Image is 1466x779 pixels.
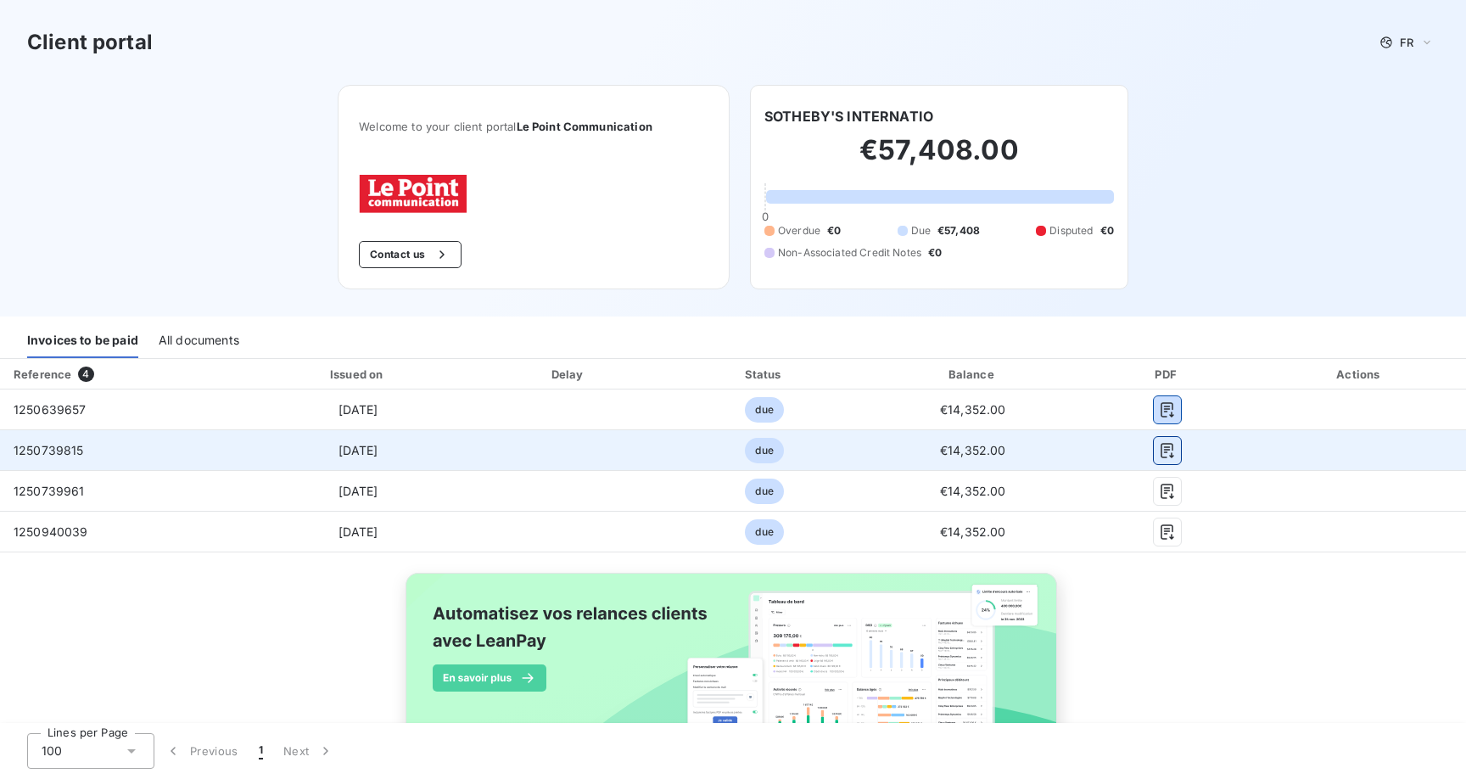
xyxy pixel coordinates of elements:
[764,133,1114,184] h2: €57,408.00
[154,733,249,769] button: Previous
[940,524,1006,539] span: €14,352.00
[1400,36,1413,49] span: FR
[249,733,273,769] button: 1
[359,120,708,133] span: Welcome to your client portal
[27,322,138,358] div: Invoices to be paid
[14,402,87,417] span: 1250639657
[339,484,378,498] span: [DATE]
[911,223,931,238] span: Due
[1085,366,1251,383] div: PDF
[745,438,783,463] span: due
[937,223,980,238] span: €57,408
[745,397,783,423] span: due
[517,120,652,133] span: Le Point Communication
[1100,223,1114,238] span: €0
[477,366,662,383] div: Delay
[762,210,769,223] span: 0
[159,322,239,358] div: All documents
[778,223,820,238] span: Overdue
[359,174,467,214] img: Company logo
[1049,223,1093,238] span: Disputed
[1257,366,1463,383] div: Actions
[928,245,942,261] span: €0
[273,733,344,769] button: Next
[940,402,1006,417] span: €14,352.00
[827,223,841,238] span: €0
[390,563,1076,771] img: banner
[359,241,462,268] button: Contact us
[764,106,933,126] h6: SOTHEBY'S INTERNATIO
[778,245,921,261] span: Non-Associated Credit Notes
[339,524,378,539] span: [DATE]
[259,743,263,759] span: 1
[339,402,378,417] span: [DATE]
[78,367,93,382] span: 4
[14,443,84,457] span: 1250739815
[868,366,1078,383] div: Balance
[745,479,783,504] span: due
[42,743,62,759] span: 100
[940,484,1006,498] span: €14,352.00
[27,27,153,58] h3: Client portal
[668,366,860,383] div: Status
[14,524,88,539] span: 1250940039
[745,519,783,545] span: due
[246,366,469,383] div: Issued on
[339,443,378,457] span: [DATE]
[940,443,1006,457] span: €14,352.00
[14,484,85,498] span: 1250739961
[14,367,71,381] div: Reference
